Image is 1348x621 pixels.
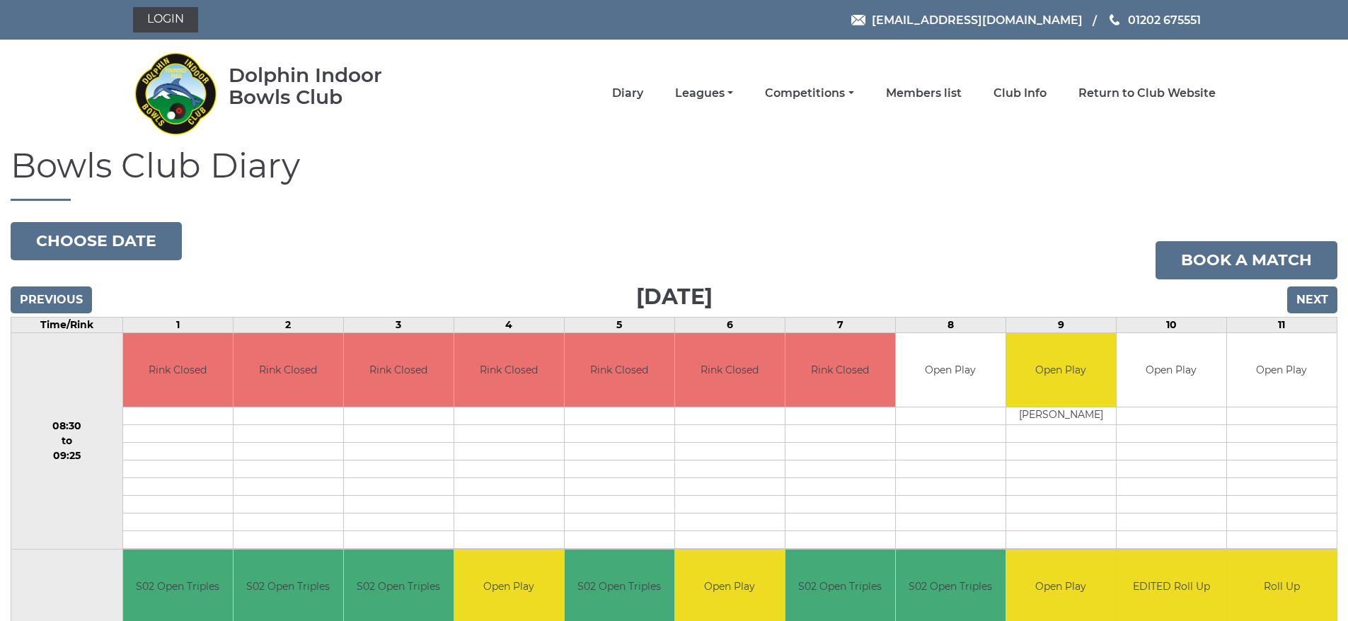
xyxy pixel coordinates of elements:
td: 8 [895,317,1006,332]
td: 4 [454,317,564,332]
td: [PERSON_NAME] [1006,407,1116,425]
td: Rink Closed [344,333,454,407]
img: Phone us [1110,14,1119,25]
td: 6 [674,317,785,332]
td: 2 [233,317,343,332]
td: 9 [1006,317,1116,332]
td: Rink Closed [785,333,895,407]
img: Email [851,15,865,25]
td: 08:30 to 09:25 [11,332,123,550]
span: [EMAIL_ADDRESS][DOMAIN_NAME] [872,13,1083,26]
td: Open Play [896,333,1006,407]
td: Rink Closed [675,333,785,407]
a: Club Info [993,86,1047,101]
td: Rink Closed [565,333,674,407]
a: Diary [612,86,643,101]
a: Leagues [675,86,733,101]
div: Dolphin Indoor Bowls Club [229,64,427,108]
h1: Bowls Club Diary [11,147,1337,201]
td: Rink Closed [234,333,343,407]
a: Email [EMAIL_ADDRESS][DOMAIN_NAME] [851,11,1083,29]
input: Previous [11,286,92,313]
td: 5 [564,317,674,332]
td: 11 [1226,317,1337,332]
td: 10 [1116,317,1226,332]
a: Return to Club Website [1078,86,1216,101]
td: Open Play [1227,333,1337,407]
td: 3 [343,317,454,332]
a: Competitions [765,86,853,101]
span: 01202 675551 [1128,13,1201,26]
a: Book a match [1156,241,1337,279]
td: 7 [785,317,895,332]
td: Time/Rink [11,317,123,332]
button: Choose date [11,222,182,260]
a: Members list [886,86,962,101]
a: Phone us 01202 675551 [1107,11,1201,29]
td: Open Play [1117,333,1226,407]
td: Rink Closed [123,333,233,407]
input: Next [1287,286,1337,313]
td: 1 [122,317,233,332]
a: Login [133,7,198,33]
img: Dolphin Indoor Bowls Club [133,44,218,143]
td: Rink Closed [454,333,564,407]
td: Open Play [1006,333,1116,407]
